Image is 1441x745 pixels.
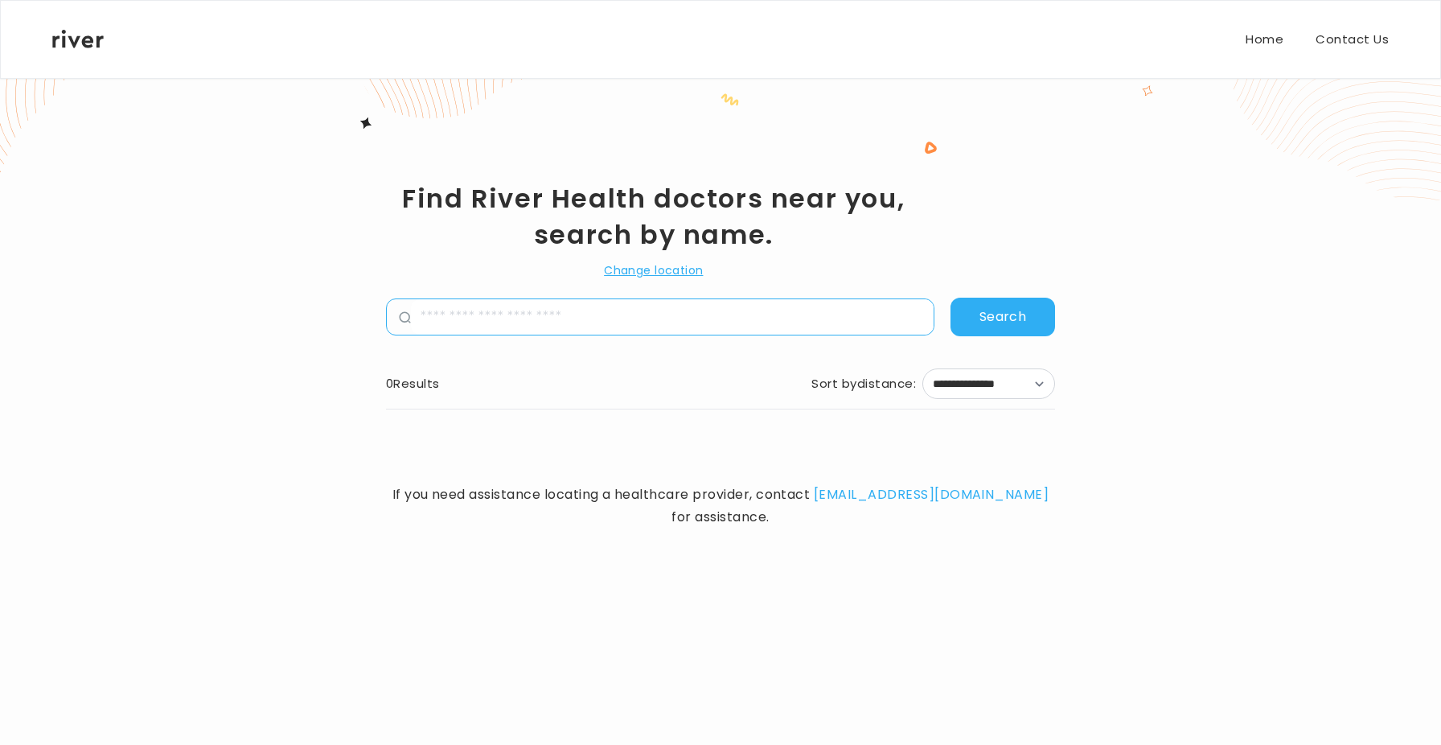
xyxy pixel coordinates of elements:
[386,372,440,395] div: 0 Results
[811,372,916,395] div: Sort by :
[386,180,922,253] h1: Find River Health doctors near you, search by name.
[857,372,913,395] span: distance
[386,484,1055,529] span: If you need assistance locating a healthcare provider, contact for assistance.
[814,485,1049,504] a: [EMAIL_ADDRESS][DOMAIN_NAME]
[411,299,934,335] input: name
[1316,28,1389,51] a: Contact Us
[604,261,703,280] button: Change location
[950,298,1055,336] button: Search
[1246,28,1283,51] a: Home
